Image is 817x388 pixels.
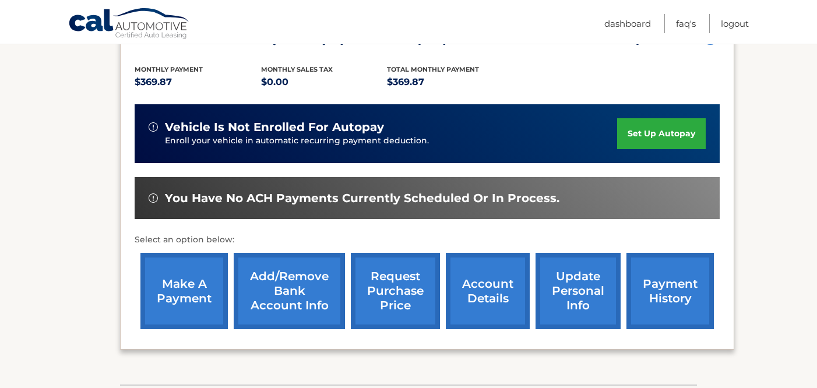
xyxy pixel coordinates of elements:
[446,253,530,329] a: account details
[721,14,749,33] a: Logout
[149,122,158,132] img: alert-white.svg
[626,253,714,329] a: payment history
[604,14,651,33] a: Dashboard
[149,193,158,203] img: alert-white.svg
[387,74,513,90] p: $369.87
[617,118,706,149] a: set up autopay
[261,74,388,90] p: $0.00
[165,135,617,147] p: Enroll your vehicle in automatic recurring payment deduction.
[135,233,720,247] p: Select an option below:
[536,253,621,329] a: update personal info
[165,120,384,135] span: vehicle is not enrolled for autopay
[387,65,479,73] span: Total Monthly Payment
[135,65,203,73] span: Monthly Payment
[135,74,261,90] p: $369.87
[261,65,333,73] span: Monthly sales Tax
[68,8,191,41] a: Cal Automotive
[676,14,696,33] a: FAQ's
[165,191,559,206] span: You have no ACH payments currently scheduled or in process.
[140,253,228,329] a: make a payment
[351,253,440,329] a: request purchase price
[234,253,345,329] a: Add/Remove bank account info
